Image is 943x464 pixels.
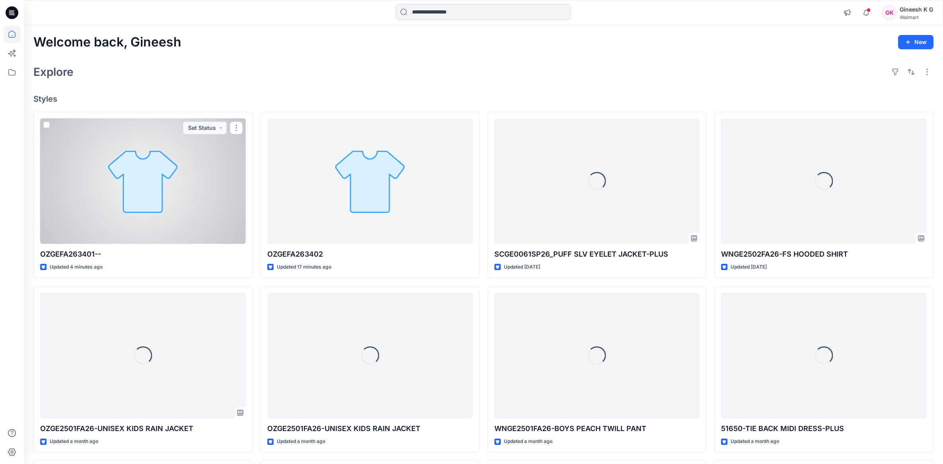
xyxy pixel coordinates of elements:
a: OZGEFA263402 [267,118,473,244]
h2: Explore [33,66,74,78]
div: Gineesh K G [900,5,933,14]
p: Updated a month ago [277,437,325,446]
button: New [898,35,933,49]
p: Updated 17 minutes ago [277,263,331,271]
p: OZGE2501FA26-UNISEX KIDS RAIN JACKET [40,423,246,434]
h2: Welcome back, Gineesh [33,35,181,50]
p: WNGE2501FA26-BOYS PEACH TWILL PANT [494,423,700,434]
p: Updated [DATE] [504,263,540,271]
p: SCGE0061SP26_PUFF SLV EYELET JACKET-PLUS [494,249,700,260]
a: OZGEFA263401-- [40,118,246,244]
h4: Styles [33,94,933,104]
p: Updated [DATE] [731,263,767,271]
p: Updated 4 minutes ago [50,263,103,271]
div: Walmart [900,14,933,20]
div: GK [882,6,896,20]
p: Updated a month ago [50,437,98,446]
p: 51650-TIE BACK MIDI DRESS-PLUS [721,423,927,434]
p: WNGE2502FA26-FS HOODED SHIRT [721,249,927,260]
p: Updated a month ago [731,437,779,446]
p: OZGEFA263401-- [40,249,246,260]
p: Updated a month ago [504,437,552,446]
p: OZGEFA263402 [267,249,473,260]
p: OZGE2501FA26-UNISEX KIDS RAIN JACKET [267,423,473,434]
